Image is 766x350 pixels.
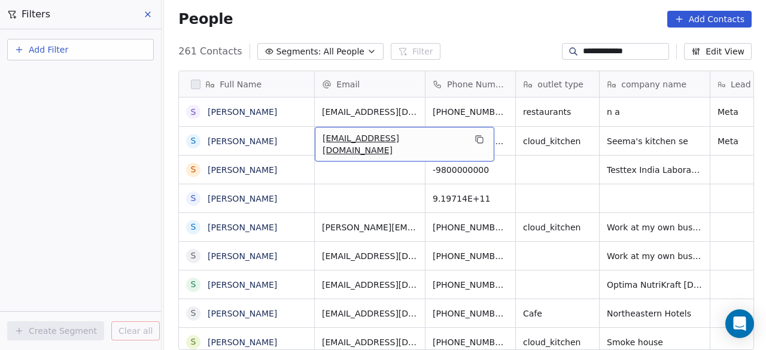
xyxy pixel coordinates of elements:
span: cloud_kitchen [523,221,592,233]
span: [PHONE_NUMBER] [433,106,508,118]
span: n a [607,106,703,118]
a: [PERSON_NAME] [208,280,277,290]
div: S [191,336,196,348]
a: [PERSON_NAME] [208,223,277,232]
button: Add Contacts [667,11,752,28]
div: Phone Number [425,71,515,97]
button: Filter [391,43,440,60]
div: S [191,135,196,147]
div: S [191,221,196,233]
span: People [178,10,233,28]
span: cloud_kitchen [523,336,592,348]
span: [PHONE_NUMBER] [433,250,508,262]
span: [PHONE_NUMBER] [433,221,508,233]
div: S [191,278,196,291]
span: 9.19714E+11 [433,193,508,205]
span: All People [324,45,364,58]
div: Full Name [179,71,314,97]
span: restaurants [523,106,592,118]
div: S [191,163,196,176]
span: Segments: [276,45,321,58]
span: [EMAIL_ADDRESS][DOMAIN_NAME] [322,250,418,262]
span: [PERSON_NAME][EMAIL_ADDRESS][DOMAIN_NAME] [322,221,418,233]
div: company name [600,71,710,97]
a: [PERSON_NAME] [208,251,277,261]
span: Full Name [220,78,262,90]
span: outlet type [537,78,583,90]
div: Open Intercom Messenger [725,309,754,338]
a: [PERSON_NAME] [208,337,277,347]
a: [PERSON_NAME] [208,194,277,203]
span: Phone Number [447,78,508,90]
span: [PHONE_NUMBER] [433,279,508,291]
div: S [191,106,196,118]
span: [EMAIL_ADDRESS][DOMAIN_NAME] [322,308,418,319]
span: Optima NutriKraft [DOMAIN_NAME]. [607,279,703,291]
span: Testtex India Laboratories Pvt. Ltd. [607,164,703,176]
span: Seema's kitchen se [607,135,703,147]
span: Smoke house [607,336,703,348]
div: S [191,307,196,319]
span: [EMAIL_ADDRESS][DOMAIN_NAME] [322,279,418,291]
div: Email [315,71,425,97]
span: [PHONE_NUMBER] [433,336,508,348]
div: S [191,192,196,205]
span: Work at my own business [607,250,703,262]
span: Northeastern Hotels [607,308,703,319]
a: [PERSON_NAME] [208,165,277,175]
span: cloud_kitchen [523,135,592,147]
button: Edit View [684,43,752,60]
a: [PERSON_NAME] [208,107,277,117]
span: Email [336,78,360,90]
span: [EMAIL_ADDRESS][DOMAIN_NAME] [322,106,418,118]
span: Work at my own business [607,221,703,233]
span: -9800000000 [433,164,508,176]
div: S [191,249,196,262]
a: [PERSON_NAME] [208,309,277,318]
span: [EMAIL_ADDRESS][DOMAIN_NAME] [323,132,465,156]
span: 261 Contacts [178,44,242,59]
a: [PERSON_NAME] [208,136,277,146]
span: [PHONE_NUMBER] [433,308,508,319]
span: [EMAIL_ADDRESS][DOMAIN_NAME] [322,336,418,348]
span: company name [621,78,686,90]
div: outlet type [516,71,599,97]
span: Cafe [523,308,592,319]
